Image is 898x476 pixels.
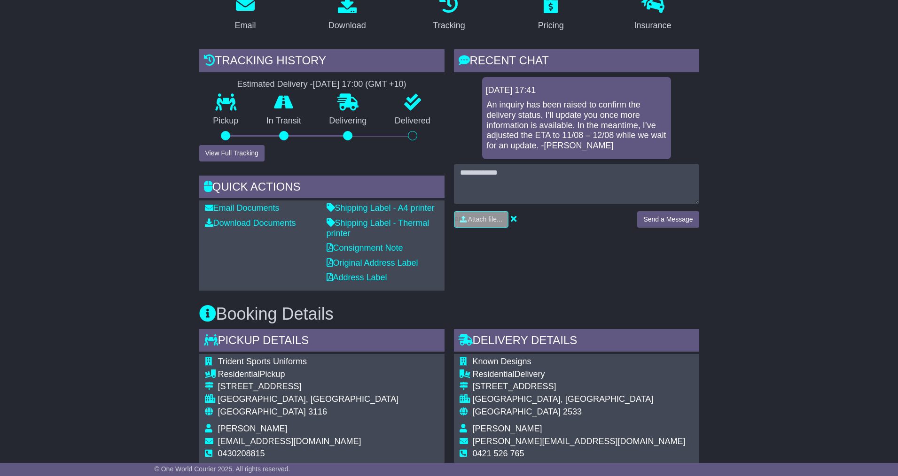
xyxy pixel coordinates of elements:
p: In Transit [252,116,315,126]
span: 0430208815 [218,449,265,458]
div: Tracking history [199,49,445,75]
div: Download [328,19,366,32]
span: Residential [473,369,515,379]
div: [GEOGRAPHIC_DATA], [GEOGRAPHIC_DATA] [473,394,686,405]
a: Download Documents [205,218,296,228]
div: [STREET_ADDRESS] [473,382,686,392]
span: Residential [218,369,260,379]
span: Known Designs [473,357,531,366]
div: [DATE] 17:41 [486,85,667,96]
div: [DATE] 17:00 (GMT +10) [313,79,406,90]
h3: Booking Details [199,305,699,323]
a: Email Documents [205,203,280,213]
span: 0421 526 765 [473,449,524,458]
p: Delivered [381,116,445,126]
div: Insurance [634,19,672,32]
span: [PERSON_NAME] [218,424,288,433]
a: Shipping Label - Thermal printer [327,218,429,238]
div: Quick Actions [199,176,445,201]
button: Send a Message [637,211,699,228]
p: Delivering [315,116,381,126]
span: [PERSON_NAME][EMAIL_ADDRESS][DOMAIN_NAME] [473,437,686,446]
button: View Full Tracking [199,145,265,161]
div: [STREET_ADDRESS] [218,382,399,392]
span: 2533 [563,407,582,416]
div: [GEOGRAPHIC_DATA], [GEOGRAPHIC_DATA] [218,394,399,405]
a: Original Address Label [327,258,418,268]
p: Pickup [199,116,253,126]
span: © One World Courier 2025. All rights reserved. [155,465,290,473]
span: Trident Sports Uniforms [218,357,307,366]
div: Tracking [433,19,465,32]
a: Consignment Note [327,243,403,253]
a: Address Label [327,273,387,282]
span: [GEOGRAPHIC_DATA] [473,407,561,416]
a: Shipping Label - A4 printer [327,203,435,213]
div: Pricing [538,19,564,32]
div: Pickup Details [199,329,445,354]
span: [GEOGRAPHIC_DATA] [218,407,306,416]
span: [EMAIL_ADDRESS][DOMAIN_NAME] [218,437,361,446]
div: Delivery Details [454,329,699,354]
p: An inquiry has been raised to confirm the delivery status. I’ll update you once more information ... [487,100,666,151]
div: Email [234,19,256,32]
div: Estimated Delivery - [199,79,445,90]
span: [PERSON_NAME] [473,424,542,433]
div: Delivery [473,369,686,380]
div: Pickup [218,369,399,380]
div: RECENT CHAT [454,49,699,75]
span: 3116 [308,407,327,416]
